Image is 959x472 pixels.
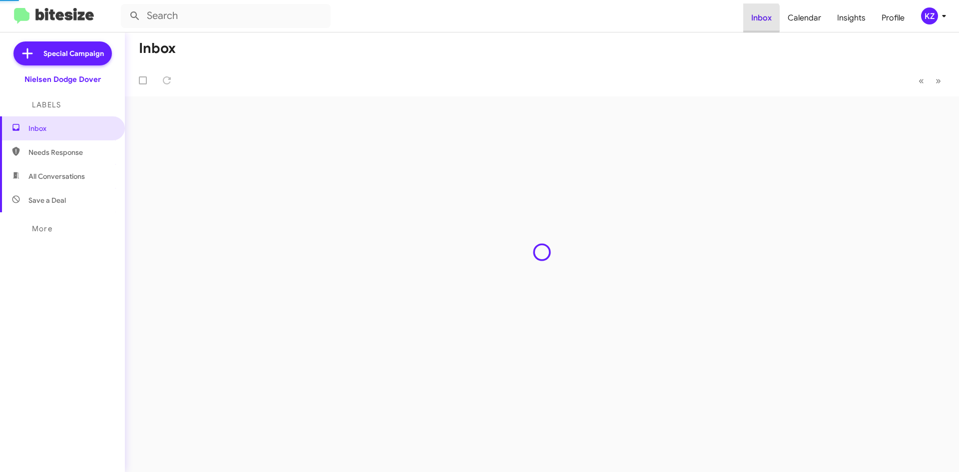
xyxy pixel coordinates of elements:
[913,7,948,24] button: KZ
[28,195,66,205] span: Save a Deal
[121,4,331,28] input: Search
[139,40,176,56] h1: Inbox
[913,70,947,91] nav: Page navigation example
[24,74,101,84] div: Nielsen Dodge Dover
[921,7,938,24] div: KZ
[874,3,913,32] a: Profile
[28,147,113,157] span: Needs Response
[28,171,85,181] span: All Conversations
[32,100,61,109] span: Labels
[28,123,113,133] span: Inbox
[919,74,924,87] span: «
[930,70,947,91] button: Next
[829,3,874,32] a: Insights
[936,74,941,87] span: »
[13,41,112,65] a: Special Campaign
[743,3,780,32] a: Inbox
[913,70,930,91] button: Previous
[43,48,104,58] span: Special Campaign
[32,224,52,233] span: More
[780,3,829,32] a: Calendar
